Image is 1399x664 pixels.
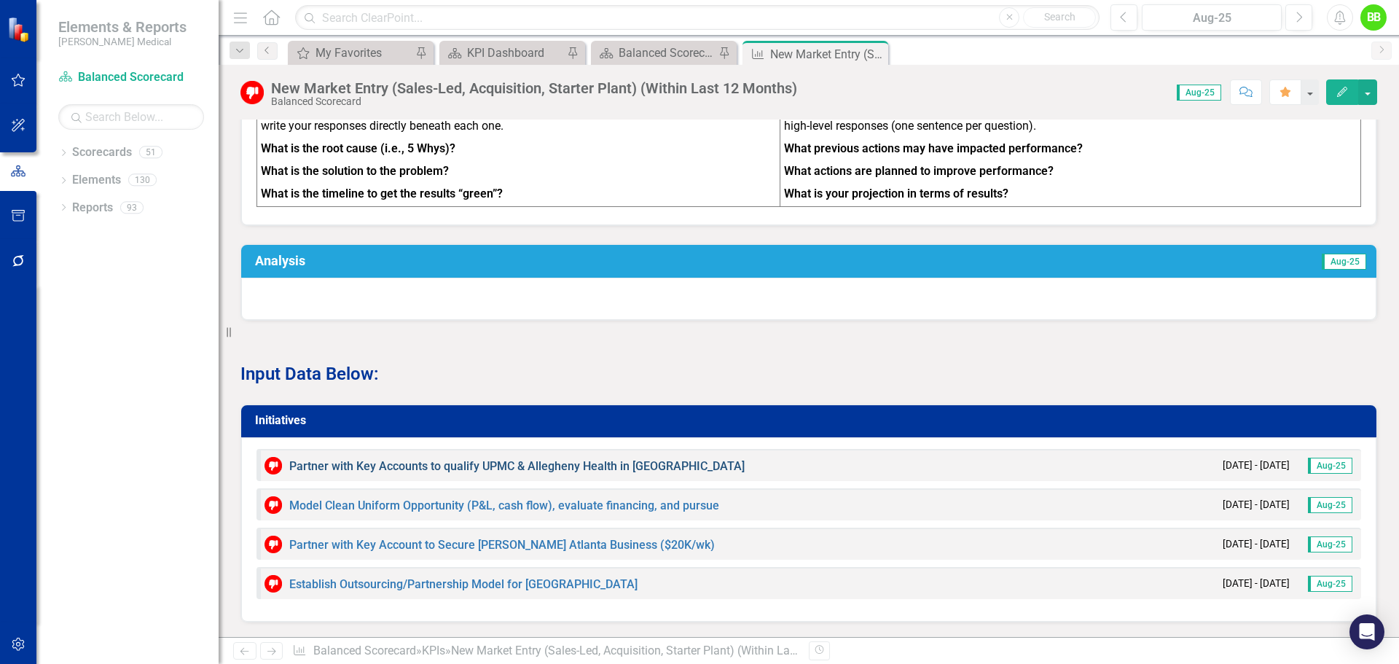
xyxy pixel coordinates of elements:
[1308,497,1352,513] span: Aug-25
[784,187,1008,200] strong: What is your projection in terms of results?
[261,187,503,200] strong: What is the timeline to get the results “green”?
[1349,614,1384,649] div: Open Intercom Messenger
[451,644,862,657] div: New Market Entry (Sales-Led, Acquisition, Starter Plant) (Within Last 12 Months)
[264,496,282,514] img: Below Target
[255,414,1368,427] h3: Initiatives
[255,254,836,268] h3: Analysis
[295,5,1100,31] input: Search ClearPoint...
[1308,576,1352,592] span: Aug-25
[619,44,715,62] div: Balanced Scorecard Welcome Page
[292,643,798,660] div: » »
[240,81,264,104] img: Below Target
[770,45,885,63] div: New Market Entry (Sales-Led, Acquisition, Starter Plant) (Within Last 12 Months)
[289,577,638,591] a: Establish Outsourcing/Partnership Model for [GEOGRAPHIC_DATA]
[313,644,416,657] a: Balanced Scorecard
[784,101,1357,138] p: Please the three questions into the Analysis section below, , and provide brief, high-level respo...
[72,172,121,189] a: Elements
[264,536,282,553] img: Below Target
[264,575,282,593] img: Below Target
[271,80,797,96] div: New Market Entry (Sales-Led, Acquisition, Starter Plant) (Within Last 12 Months)
[780,71,1360,206] td: To enrich screen reader interactions, please activate Accessibility in Grammarly extension settings
[291,44,412,62] a: My Favorites
[1044,11,1075,23] span: Search
[422,644,445,657] a: KPIs
[1223,577,1290,590] small: [DATE] - [DATE]
[271,96,797,107] div: Balanced Scorecard
[1223,537,1290,551] small: [DATE] - [DATE]
[72,144,132,161] a: Scorecards
[289,499,719,512] a: Model Clean Uniform Opportunity (P&L, cash flow), evaluate financing, and pursue
[1308,458,1352,474] span: Aug-25
[784,164,1054,178] strong: What actions are planned to improve performance?
[1142,4,1282,31] button: Aug-25
[1322,254,1366,270] span: Aug-25
[261,101,776,138] p: Please the three questions into the Analysis section below, , and write your responses directly b...
[261,141,455,155] strong: What is the root cause (i.e., 5 Whys)?
[72,200,113,216] a: Reports
[1308,536,1352,552] span: Aug-25
[784,141,1083,155] strong: What previous actions may have impacted performance?
[139,147,162,159] div: 51
[595,44,715,62] a: Balanced Scorecard Welcome Page
[289,459,745,473] a: Partner with Key Accounts to qualify UPMC & Allegheny Health in [GEOGRAPHIC_DATA]
[1177,85,1221,101] span: Aug-25
[58,69,204,86] a: Balanced Scorecard
[443,44,563,62] a: KPI Dashboard
[128,174,157,187] div: 130
[316,44,412,62] div: My Favorites
[264,457,282,474] img: Below Target
[261,164,449,178] strong: What is the solution to the problem?
[240,364,379,384] strong: Input Data Below:
[289,538,715,552] a: Partner with Key Account to Secure [PERSON_NAME] Atlanta Business ($20K/wk)
[1223,498,1290,512] small: [DATE] - [DATE]
[257,71,780,206] td: To enrich screen reader interactions, please activate Accessibility in Grammarly extension settings
[467,44,563,62] div: KPI Dashboard
[58,104,204,130] input: Search Below...
[7,17,33,42] img: ClearPoint Strategy
[1023,7,1096,28] button: Search
[1223,458,1290,472] small: [DATE] - [DATE]
[1360,4,1387,31] button: BB
[1147,9,1277,27] div: Aug-25
[58,18,187,36] span: Elements & Reports
[58,36,187,47] small: [PERSON_NAME] Medical
[120,201,144,214] div: 93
